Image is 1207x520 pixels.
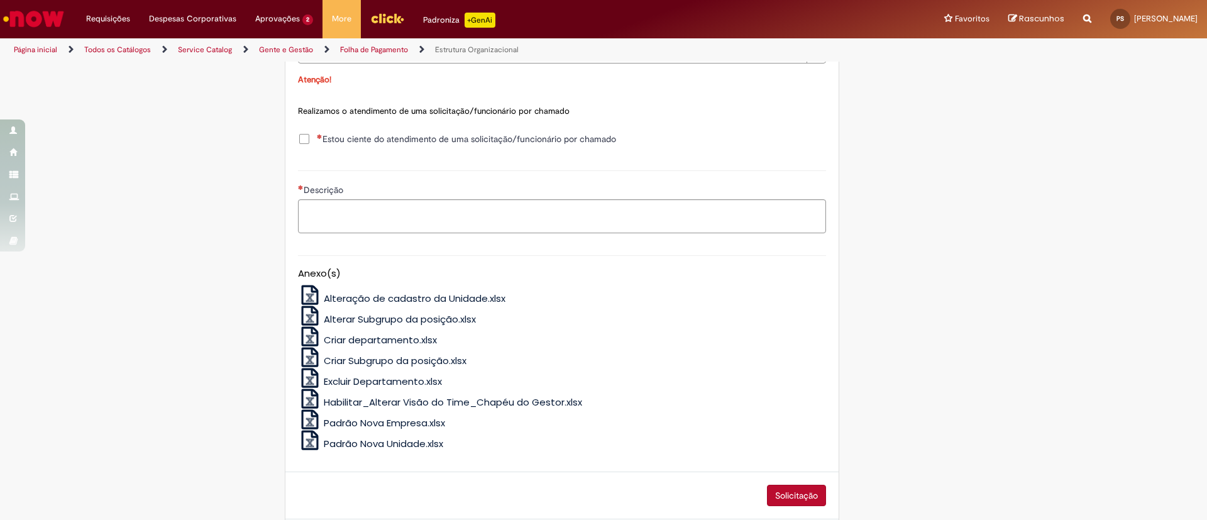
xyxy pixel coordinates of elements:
[298,268,826,279] h5: Anexo(s)
[1,6,66,31] img: ServiceNow
[955,13,989,25] span: Favoritos
[370,9,404,28] img: click_logo_yellow_360x200.png
[86,13,130,25] span: Requisições
[1116,14,1124,23] span: PS
[298,354,467,367] a: Criar Subgrupo da posição.xlsx
[324,437,443,450] span: Padrão Nova Unidade.xlsx
[317,133,616,145] span: Estou ciente do atendimento de uma solicitação/funcionário por chamado
[767,485,826,506] button: Solicitação
[298,396,583,409] a: Habilitar_Alterar Visão do Time_Chapéu do Gestor.xlsx
[302,14,313,25] span: 2
[298,74,331,85] span: Atenção!
[298,292,506,305] a: Alteração de cadastro da Unidade.xlsx
[340,45,408,55] a: Folha de Pagamento
[255,13,300,25] span: Aprovações
[178,45,232,55] a: Service Catalog
[423,13,495,28] div: Padroniza
[324,313,476,326] span: Alterar Subgrupo da posição.xlsx
[298,333,438,346] a: Criar departamento.xlsx
[324,416,445,429] span: Padrão Nova Empresa.xlsx
[298,416,446,429] a: Padrão Nova Empresa.xlsx
[435,45,519,55] a: Estrutura Organizacional
[298,199,826,233] textarea: Descrição
[149,13,236,25] span: Despesas Corporativas
[1134,13,1198,24] span: [PERSON_NAME]
[465,13,495,28] p: +GenAi
[9,38,795,62] ul: Trilhas de página
[324,396,582,409] span: Habilitar_Alterar Visão do Time_Chapéu do Gestor.xlsx
[324,375,442,388] span: Excluir Departamento.xlsx
[298,313,477,326] a: Alterar Subgrupo da posição.xlsx
[84,45,151,55] a: Todos os Catálogos
[298,375,443,388] a: Excluir Departamento.xlsx
[1008,13,1064,25] a: Rascunhos
[298,185,304,190] span: Necessários
[324,354,466,367] span: Criar Subgrupo da posição.xlsx
[324,292,505,305] span: Alteração de cadastro da Unidade.xlsx
[298,106,570,116] span: Realizamos o atendimento de uma solicitação/funcionário por chamado
[332,13,351,25] span: More
[304,184,346,196] span: Descrição
[298,437,444,450] a: Padrão Nova Unidade.xlsx
[324,333,437,346] span: Criar departamento.xlsx
[14,45,57,55] a: Página inicial
[1019,13,1064,25] span: Rascunhos
[317,134,322,139] span: Necessários
[259,45,313,55] a: Gente e Gestão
